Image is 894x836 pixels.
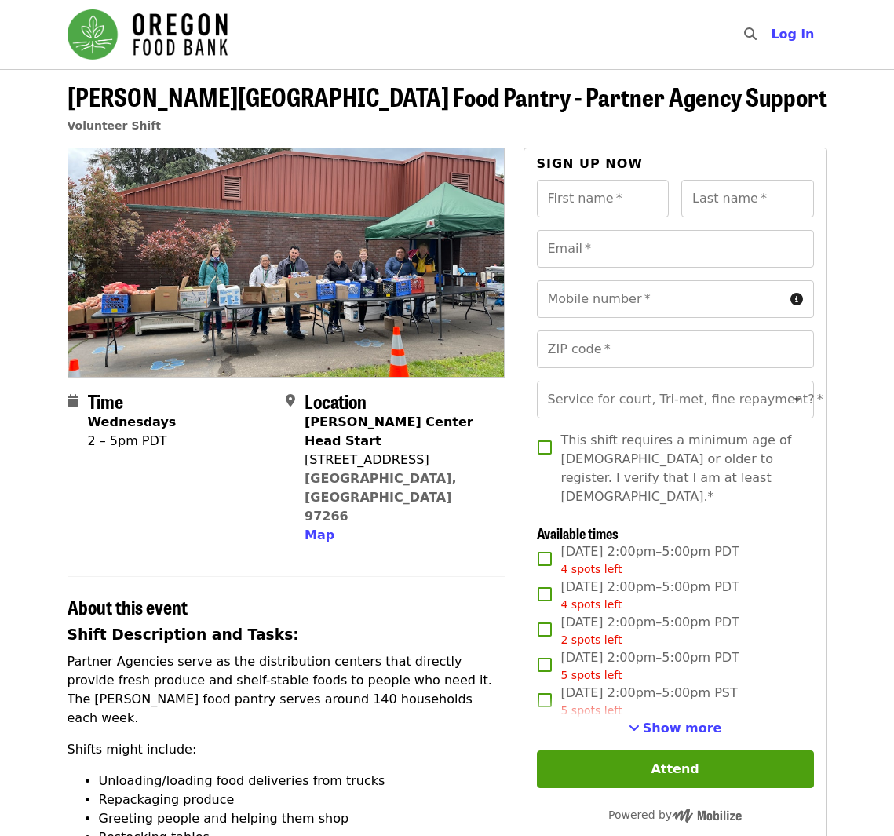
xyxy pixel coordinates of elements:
span: Time [88,387,123,414]
button: Attend [537,750,814,788]
h3: Shift Description and Tasks: [68,624,505,646]
strong: [PERSON_NAME] Center Head Start [305,414,473,448]
input: ZIP code [537,330,814,368]
span: [DATE] 2:00pm–5:00pm PDT [561,542,739,578]
button: Open [786,389,808,411]
img: Oregon Food Bank - Home [68,9,228,60]
i: search icon [744,27,757,42]
input: First name [537,180,670,217]
span: 4 spots left [561,563,622,575]
div: 2 – 5pm PDT [88,432,177,451]
span: Available times [537,523,619,543]
span: Map [305,528,334,542]
input: Email [537,230,814,268]
a: [GEOGRAPHIC_DATA], [GEOGRAPHIC_DATA] 97266 [305,471,457,524]
i: calendar icon [68,393,78,408]
span: [DATE] 2:00pm–5:00pm PDT [561,578,739,613]
span: 2 spots left [561,633,622,646]
p: Partner Agencies serve as the distribution centers that directly provide fresh produce and shelf-... [68,652,505,728]
i: map-marker-alt icon [286,393,295,408]
span: Location [305,387,367,414]
strong: Wednesdays [88,414,177,429]
span: [DATE] 2:00pm–5:00pm PST [561,684,738,719]
span: [DATE] 2:00pm–5:00pm PDT [561,648,739,684]
p: Shifts might include: [68,740,505,759]
li: Unloading/loading food deliveries from trucks [99,772,505,790]
span: This shift requires a minimum age of [DEMOGRAPHIC_DATA] or older to register. I verify that I am ... [561,431,801,506]
button: Map [305,526,334,545]
input: Last name [681,180,814,217]
input: Search [766,16,779,53]
img: Kelly Elementary School Food Pantry - Partner Agency Support organized by Oregon Food Bank [68,148,504,377]
button: Log in [758,19,826,50]
div: [STREET_ADDRESS] [305,451,492,469]
span: Sign up now [537,156,644,171]
input: Mobile number [537,280,784,318]
span: 5 spots left [561,669,622,681]
span: [DATE] 2:00pm–5:00pm PDT [561,613,739,648]
a: Volunteer Shift [68,119,162,132]
span: Powered by [608,809,742,821]
li: Repackaging produce [99,790,505,809]
span: 4 spots left [561,598,622,611]
span: Log in [771,27,814,42]
span: Show more [643,721,722,736]
img: Powered by Mobilize [672,809,742,823]
span: 5 spots left [561,704,622,717]
li: Greeting people and helping them shop [99,809,505,828]
i: circle-info icon [790,292,803,307]
span: [PERSON_NAME][GEOGRAPHIC_DATA] Food Pantry - Partner Agency Support [68,78,827,115]
button: See more timeslots [629,719,722,738]
span: About this event [68,593,188,620]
